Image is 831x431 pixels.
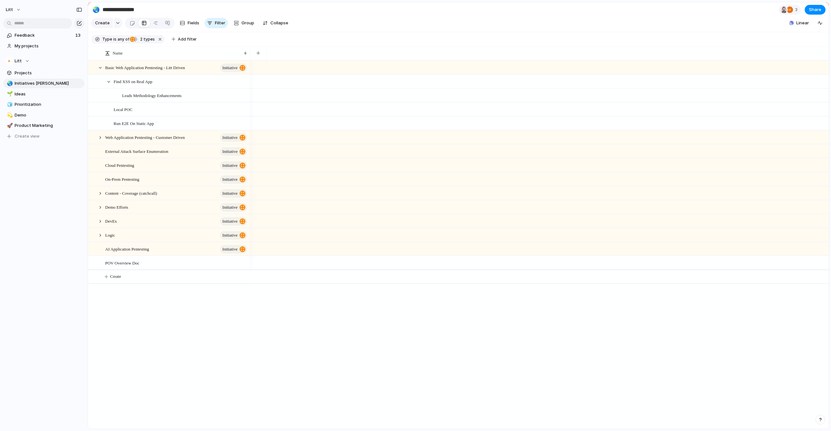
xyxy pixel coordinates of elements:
span: Initiatives [PERSON_NAME] [15,80,82,87]
button: Group [230,18,257,28]
a: 💫Demo [3,110,84,120]
div: 🌏 [7,80,11,87]
span: Web Application Pentesting - Customer Driven [105,133,185,141]
span: Create view [15,133,40,140]
span: initiative [222,245,238,254]
button: Share [805,5,825,15]
span: Feedback [15,32,73,39]
div: 🌱 [7,90,11,98]
a: Projects [3,68,84,78]
span: initiative [222,147,238,156]
span: On-Prem Pentesting [105,175,139,183]
span: initiative [222,175,238,184]
span: Find XSS on Real App [114,78,152,85]
span: initiative [222,217,238,226]
span: Projects [15,70,82,76]
span: Group [242,20,254,26]
button: 🧊 [6,101,12,108]
div: 💫 [7,111,11,119]
span: Leads Methodology Enhancements [122,92,181,99]
button: Filter [205,18,228,28]
button: Litt [3,56,84,66]
button: Fields [177,18,202,28]
span: any of [117,36,129,42]
span: initiative [222,161,238,170]
button: Litt [3,5,24,15]
span: Cloud Pentesting [105,161,134,169]
span: External Attack Surface Enumeration [105,147,168,155]
button: initiative [220,175,247,184]
button: Linear [787,18,812,28]
span: initiative [222,231,238,240]
div: 🚀 [7,122,11,129]
span: 13 [75,32,82,39]
span: Name [113,50,123,56]
button: 🚀 [6,122,12,129]
span: Add filter [178,36,197,42]
a: 🌱Ideas [3,89,84,99]
button: initiative [220,133,247,142]
span: Type [102,36,112,42]
span: Create [95,20,110,26]
span: Prioritization [15,101,82,108]
span: My projects [15,43,82,49]
span: Ideas [15,91,82,97]
span: initiative [222,133,238,142]
button: Create view [3,131,84,141]
span: Basic Web Application Pentesting - Litt Driven [105,64,185,71]
div: 🌏 [93,5,100,14]
button: Create [91,18,113,28]
button: initiative [220,231,247,240]
span: Demo [15,112,82,118]
a: 🚀Product Marketing [3,121,84,130]
button: initiative [220,203,247,212]
button: initiative [220,147,247,156]
button: 💫 [6,112,12,118]
button: initiative [220,64,247,72]
span: Run E2E On Static App [114,119,154,127]
span: Litt [6,6,13,13]
span: DevEx [105,217,117,225]
span: Local POC [114,105,132,113]
span: initiative [222,203,238,212]
button: isany of [112,36,130,43]
button: 2 types [130,36,156,43]
span: Demo Efforts [105,203,128,211]
a: Feedback13 [3,31,84,40]
button: initiative [220,161,247,170]
span: Collapse [270,20,288,26]
span: Product Marketing [15,122,82,129]
button: 🌱 [6,91,12,97]
span: Linear [796,20,809,26]
a: 🌏Initiatives [PERSON_NAME] [3,79,84,88]
span: AI Application Pentesting [105,245,149,252]
span: Litt [15,58,22,64]
button: initiative [220,217,247,226]
button: initiative [220,189,247,198]
span: initiative [222,63,238,72]
a: My projects [3,41,84,51]
span: POV Overview Doc [105,259,139,266]
button: initiative [220,245,247,253]
span: Logic [105,231,115,239]
button: Collapse [260,18,291,28]
span: Share [809,6,821,13]
span: 2 [138,37,143,42]
span: types [138,36,155,42]
button: Add filter [168,35,201,44]
span: Filter [215,20,225,26]
span: 3 [795,6,800,13]
span: Create [110,273,121,280]
span: initiative [222,189,238,198]
span: Fields [188,20,199,26]
span: is [113,36,117,42]
button: 🌏 [91,5,101,15]
span: Content - Coverage (catchcall) [105,189,157,197]
div: 🧊Prioritization [3,100,84,109]
div: 🧊 [7,101,11,108]
button: 🌏 [6,80,12,87]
